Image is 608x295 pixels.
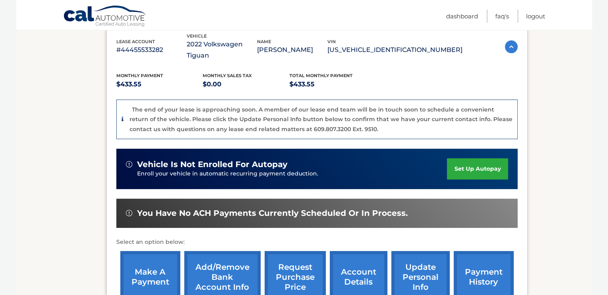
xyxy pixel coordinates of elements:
[130,106,512,133] p: The end of your lease is approaching soon. A member of our lease end team will be in touch soon t...
[446,10,478,23] a: Dashboard
[137,159,287,169] span: vehicle is not enrolled for autopay
[257,44,327,56] p: [PERSON_NAME]
[126,161,132,167] img: alert-white.svg
[447,158,508,179] a: set up autopay
[116,44,187,56] p: #44455533282
[289,79,376,90] p: $433.55
[63,5,147,28] a: Cal Automotive
[116,237,518,247] p: Select an option below:
[327,44,462,56] p: [US_VEHICLE_IDENTIFICATION_NUMBER]
[505,40,518,53] img: accordion-active.svg
[126,210,132,216] img: alert-white.svg
[137,169,447,178] p: Enroll your vehicle in automatic recurring payment deduction.
[289,73,353,78] span: Total Monthly Payment
[203,73,252,78] span: Monthly sales Tax
[495,10,509,23] a: FAQ's
[187,39,257,61] p: 2022 Volkswagen Tiguan
[116,39,155,44] span: lease account
[116,73,163,78] span: Monthly Payment
[327,39,336,44] span: vin
[116,79,203,90] p: $433.55
[187,33,207,39] span: vehicle
[526,10,545,23] a: Logout
[137,208,408,218] span: You have no ACH payments currently scheduled or in process.
[203,79,289,90] p: $0.00
[257,39,271,44] span: name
